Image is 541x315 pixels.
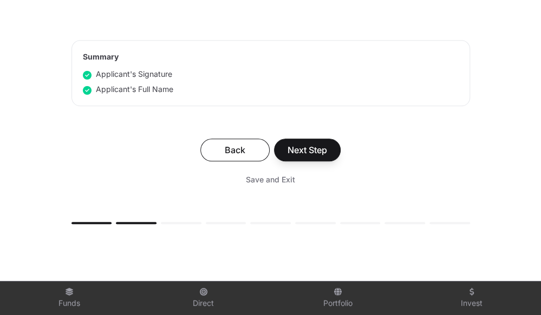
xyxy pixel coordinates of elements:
[83,69,172,80] div: Applicant's Signature
[275,284,401,313] a: Portfolio
[409,284,535,313] a: Invest
[83,51,459,62] h2: Summary
[200,139,270,161] button: Back
[288,143,327,156] span: Next Step
[83,84,173,95] div: Applicant's Full Name
[214,143,256,156] span: Back
[141,284,266,313] a: Direct
[233,170,308,189] button: Save and Exit
[487,263,541,315] iframe: Chat Widget
[246,174,295,185] span: Save and Exit
[274,139,341,161] button: Next Step
[6,284,132,313] a: Funds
